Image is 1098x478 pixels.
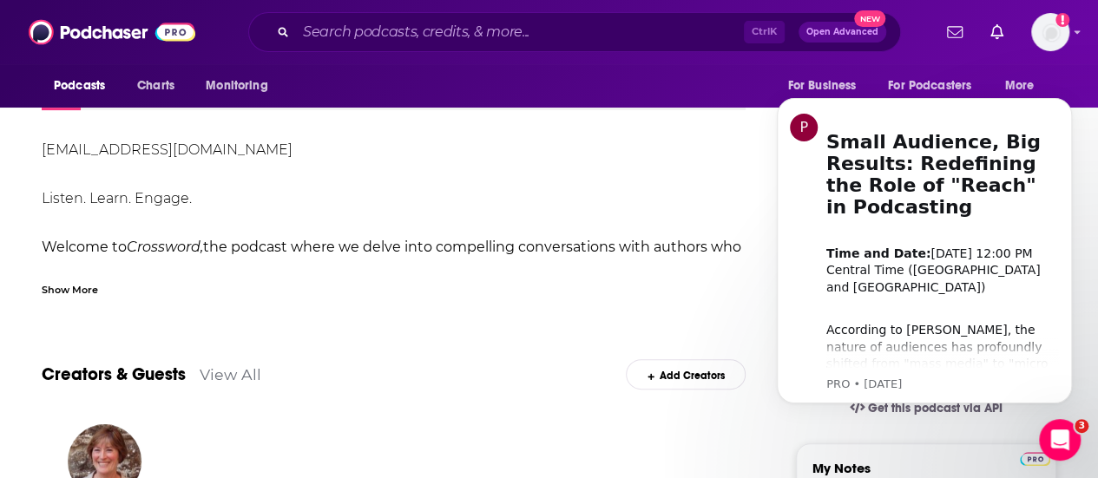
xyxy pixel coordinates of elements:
input: Search podcasts, credits, & more... [296,18,744,46]
span: Logged in as eva.kerins [1031,13,1069,51]
div: Add Creators [626,359,745,390]
span: Monitoring [206,74,267,98]
b: the podcast where we delve into compelling conversations with authors who illuminate history, pol... [42,239,741,279]
a: Show notifications dropdown [983,17,1010,47]
span: Open Advanced [806,28,878,36]
b: Welcome to [42,239,127,255]
button: open menu [194,69,290,102]
span: For Podcasters [888,74,971,98]
iframe: Intercom notifications message [751,76,1098,469]
a: Charts [126,69,185,102]
em: Crossword, [127,239,203,255]
span: 3 [1075,419,1088,433]
button: Open AdvancedNew [799,22,886,43]
span: Charts [137,74,174,98]
span: Ctrl K [744,21,785,43]
a: Creators & Guests [42,363,186,385]
div: [EMAIL_ADDRESS][DOMAIN_NAME] Listen. Learn. Engage. Each episode uncovers intriguing insights and... [42,138,746,478]
span: New [854,10,885,27]
div: Search podcasts, credits, & more... [248,12,901,52]
button: Show profile menu [1031,13,1069,51]
button: open menu [993,69,1056,102]
span: Podcasts [54,74,105,98]
button: open menu [775,69,878,102]
span: For Business [787,74,856,98]
button: open menu [42,69,128,102]
iframe: Intercom live chat [1039,419,1081,461]
img: Podchaser - Follow, Share and Rate Podcasts [29,16,195,49]
img: User Profile [1031,13,1069,51]
a: Show notifications dropdown [940,17,970,47]
button: open menu [877,69,996,102]
a: View All [200,365,261,383]
svg: Add a profile image [1055,13,1069,27]
span: More [1005,74,1035,98]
